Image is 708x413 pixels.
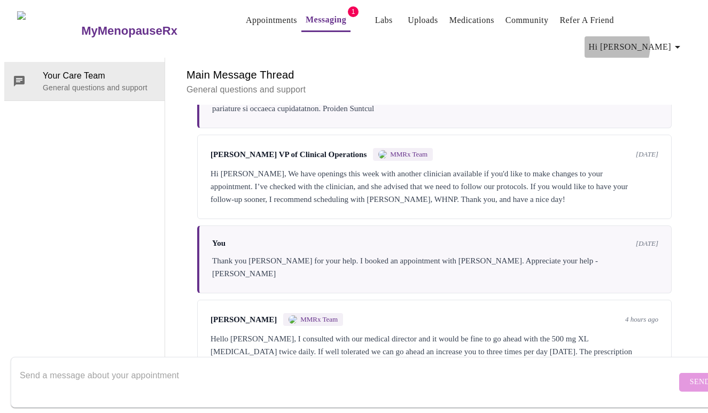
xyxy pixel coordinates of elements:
textarea: Send a message about your appointment [20,365,676,399]
button: Hi [PERSON_NAME] [585,36,688,58]
button: Messaging [301,9,351,32]
a: Refer a Friend [559,13,614,28]
button: Medications [445,10,499,31]
img: MMRX [378,150,387,159]
span: MMRx Team [300,315,338,324]
span: You [212,239,225,248]
h6: Main Message Thread [186,66,682,83]
a: Uploads [408,13,438,28]
a: Community [505,13,549,28]
p: General questions and support [43,82,156,93]
span: 1 [348,6,359,17]
span: [PERSON_NAME] [211,315,277,324]
span: [PERSON_NAME] VP of Clinical Operations [211,150,367,159]
button: Appointments [242,10,301,31]
span: Hi [PERSON_NAME] [589,40,684,54]
button: Community [501,10,553,31]
div: Hello [PERSON_NAME], I consulted with our medical director and it would be fine to go ahead with ... [211,332,658,371]
a: MyMenopauseRx [80,12,220,50]
p: General questions and support [186,83,682,96]
div: Hi [PERSON_NAME], We have openings this week with another clinician available if you'd like to ma... [211,167,658,206]
div: Thank you [PERSON_NAME] for your help. I booked an appointment with [PERSON_NAME]. Appreciate you... [212,254,658,280]
span: [DATE] [636,150,658,159]
button: Labs [367,10,401,31]
button: Uploads [403,10,442,31]
a: Messaging [306,12,346,27]
a: Medications [449,13,494,28]
a: Labs [375,13,393,28]
button: Refer a Friend [555,10,618,31]
span: Your Care Team [43,69,156,82]
span: MMRx Team [390,150,427,159]
h3: MyMenopauseRx [81,24,177,38]
a: Appointments [246,13,297,28]
span: [DATE] [636,239,658,248]
img: MyMenopauseRx Logo [17,11,80,51]
div: Your Care TeamGeneral questions and support [4,62,165,100]
img: MMRX [289,315,297,324]
span: 4 hours ago [625,315,658,324]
